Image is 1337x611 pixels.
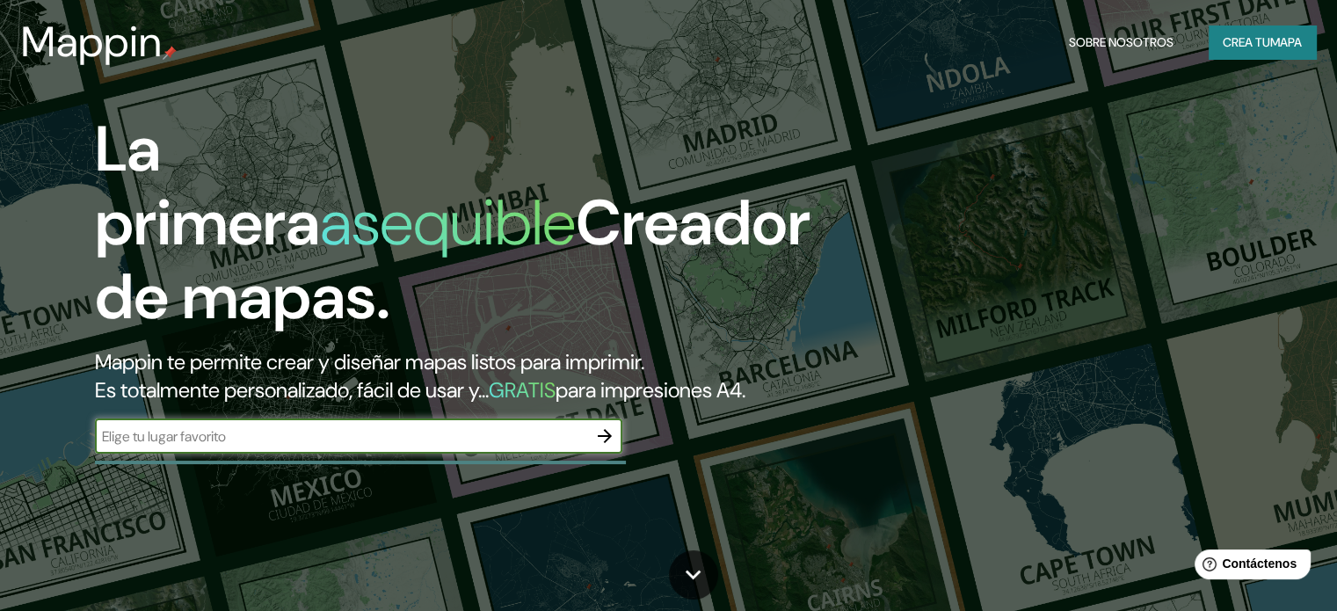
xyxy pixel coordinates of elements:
[21,14,163,69] font: Mappin
[1181,542,1318,592] iframe: Lanzador de widgets de ayuda
[1069,34,1174,50] font: Sobre nosotros
[1209,25,1316,59] button: Crea tumapa
[489,376,556,404] font: GRATIS
[1223,34,1270,50] font: Crea tu
[95,376,489,404] font: Es totalmente personalizado, fácil de usar y...
[95,348,644,375] font: Mappin te permite crear y diseñar mapas listos para imprimir.
[320,182,576,264] font: asequible
[95,426,587,447] input: Elige tu lugar favorito
[1270,34,1302,50] font: mapa
[556,376,745,404] font: para impresiones A4.
[95,108,320,264] font: La primera
[95,182,810,338] font: Creador de mapas.
[1062,25,1181,59] button: Sobre nosotros
[163,46,177,60] img: pin de mapeo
